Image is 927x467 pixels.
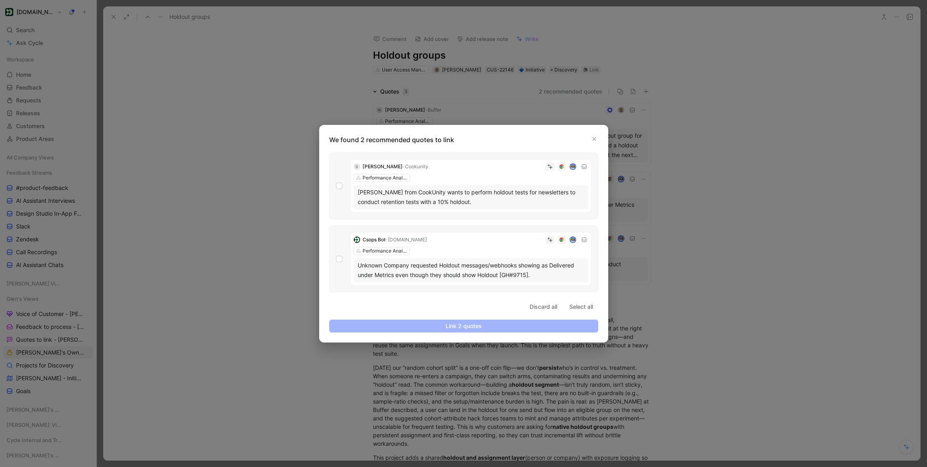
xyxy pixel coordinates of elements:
[358,261,584,280] div: Unknown Company requested Holdout messages/webhooks showing as Delivered under Metrics even thoug...
[363,163,403,169] span: [PERSON_NAME]
[403,163,428,169] span: · Cookunity
[354,237,360,243] img: logo
[570,237,575,242] img: avatar
[363,237,385,243] span: Csops Bot
[564,300,598,313] button: Select all
[530,302,557,312] span: Discard all
[329,135,603,145] p: We found 2 recommended quotes to link
[524,300,562,313] button: Discard all
[385,237,427,243] span: · [DOMAIN_NAME]
[354,163,360,170] div: D
[570,164,575,169] img: avatar
[569,302,593,312] span: Select all
[358,188,584,207] div: [PERSON_NAME] from CookUnity wants to perform holdout tests for newsletters to conduct retention ...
